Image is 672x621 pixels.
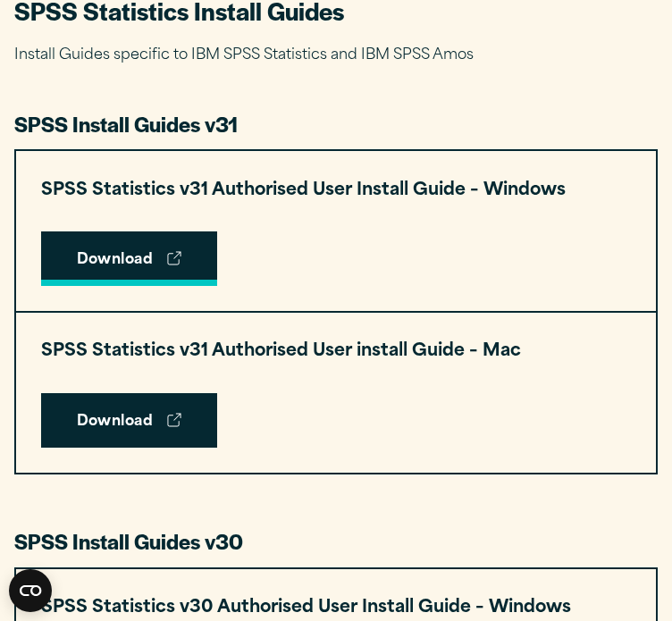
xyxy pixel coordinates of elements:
[41,231,218,287] a: Download
[14,110,658,138] h3: SPSS Install Guides v31
[41,176,566,207] h3: SPSS Statistics v31 Authorised User Install Guide – Windows
[9,569,52,612] button: Open CMP widget
[41,393,218,449] a: Download
[41,337,521,368] h3: SPSS Statistics v31 Authorised User install Guide – Mac
[14,43,658,69] p: Install Guides specific to IBM SPSS Statistics and IBM SPSS Amos
[14,527,658,555] h3: SPSS Install Guides v30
